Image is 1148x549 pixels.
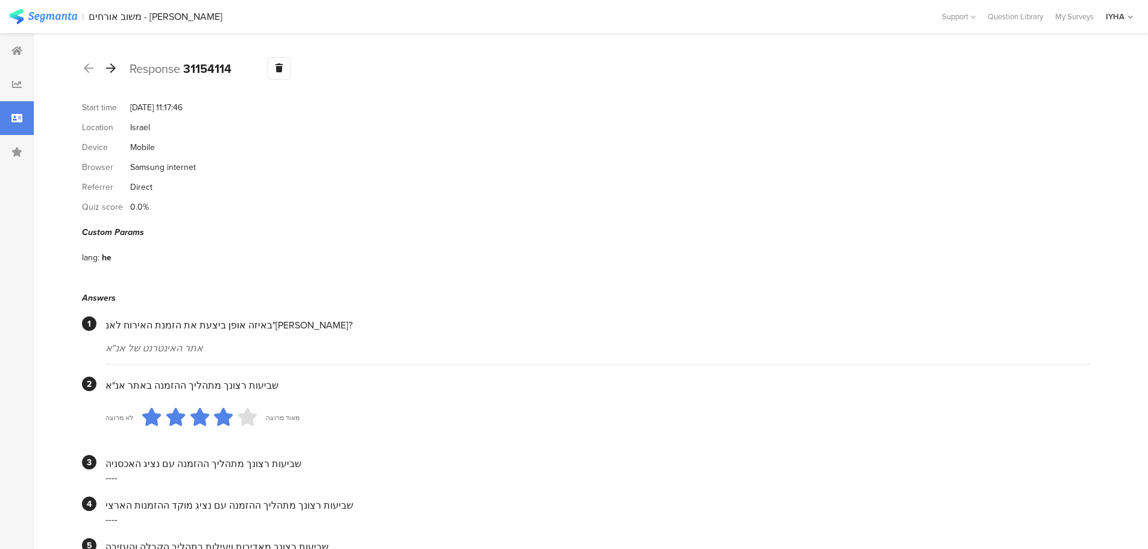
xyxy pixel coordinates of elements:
div: שביעות רצונך מתהליך ההזמנה באתר אנ"א [105,378,1091,392]
div: 1 [82,316,96,331]
div: Direct [130,181,152,193]
div: 2 [82,377,96,391]
div: Answers [82,292,1091,304]
div: לא מרוצה [105,413,133,422]
b: 31154114 [183,60,231,78]
div: Location [82,121,130,134]
div: | [82,10,84,24]
div: Referrer [82,181,130,193]
div: 3 [82,455,96,469]
div: באיזה אופן ביצעת את הזמנת האירוח לאנ"[PERSON_NAME]? [105,318,1091,332]
div: אתר האינטרנט של אנ"א [105,341,1091,355]
div: Device [82,141,130,154]
div: he [102,251,111,264]
div: Samsung internet [130,161,196,174]
div: ---- [105,512,1091,526]
div: lang: [82,251,102,264]
a: My Surveys [1049,11,1100,22]
div: Israel [130,121,150,134]
div: Start time [82,101,130,114]
div: מאוד מרוצה [266,413,300,422]
div: ---- [105,471,1091,485]
span: Response [130,60,180,78]
div: 0.0% [130,201,149,213]
div: שביעות רצונך מתהליך ההזמנה עם נציג מוקד ההזמנות הארצי [105,498,1091,512]
div: Quiz score [82,201,130,213]
div: [DATE] 11:17:46 [130,101,183,114]
div: Mobile [130,141,155,154]
div: Browser [82,161,130,174]
div: IYHA [1106,11,1124,22]
img: segmanta logo [9,9,77,24]
a: Question Library [982,11,1049,22]
div: Custom Params [82,226,1091,239]
div: משוב אורחים - [PERSON_NAME] [89,11,222,22]
div: Support [942,7,976,26]
div: שביעות רצונך מתהליך ההזמנה עם נציג האכסניה [105,457,1091,471]
div: 4 [82,497,96,511]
